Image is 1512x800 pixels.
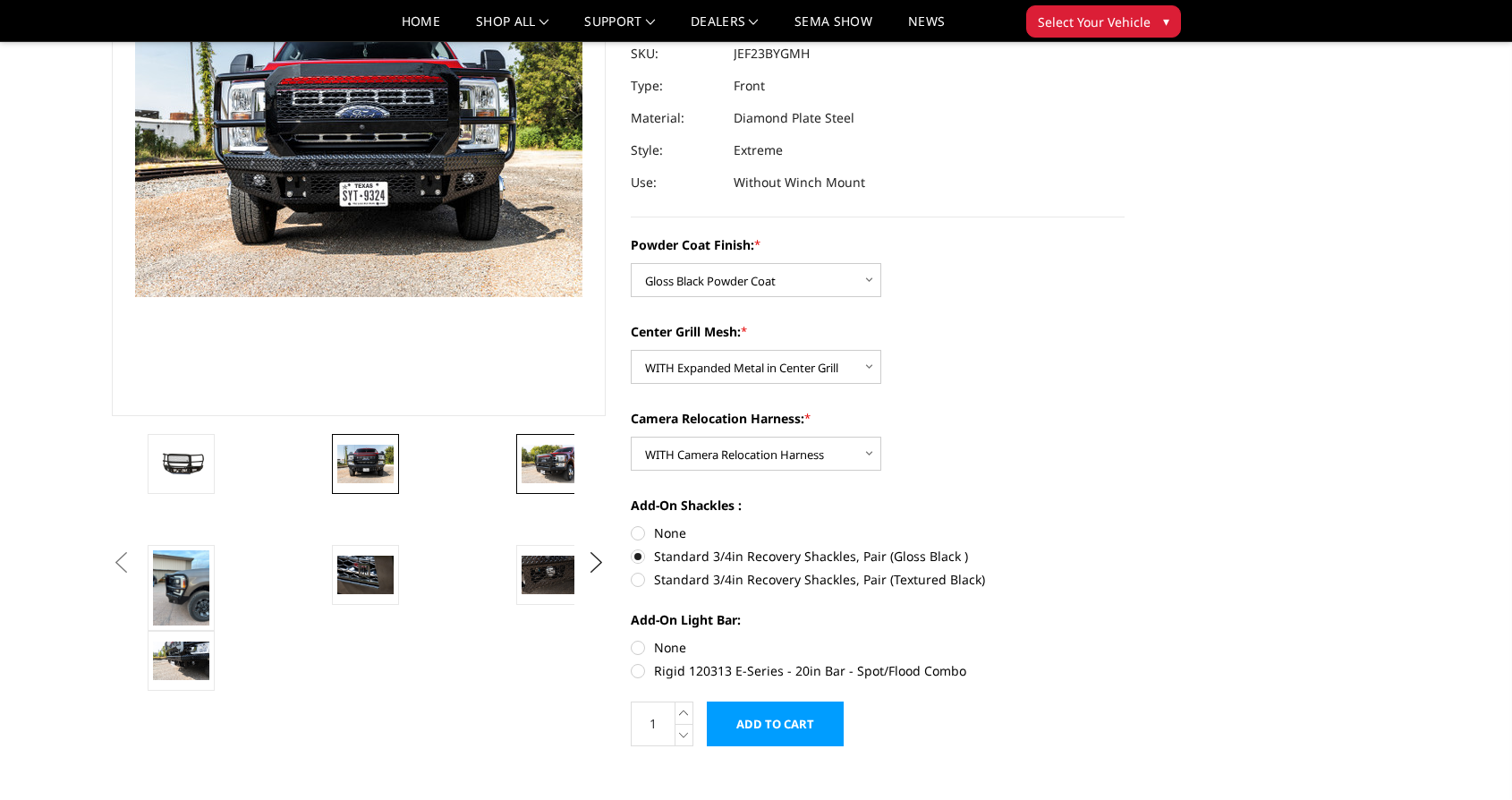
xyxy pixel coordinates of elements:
label: Standard 3/4in Recovery Shackles, Pair (Gloss Black ) [631,547,1125,566]
label: Camera Relocation Harness: [631,409,1125,428]
button: Next [583,549,610,576]
label: Rigid 120313 E-Series - 20in Bar - Spot/Flood Combo [631,661,1125,680]
img: 2023-2025 Ford F250-350 - FT Series - Extreme Front Bumper [337,556,394,593]
a: News [908,15,945,41]
button: Select Your Vehicle [1026,5,1181,38]
img: 2023-2025 Ford F250-350 - FT Series - Extreme Front Bumper [522,556,578,593]
dd: Diamond Plate Steel [734,102,854,134]
label: Powder Coat Finish: [631,235,1125,254]
label: None [631,523,1125,542]
dt: SKU: [631,38,720,70]
a: shop all [476,15,548,41]
img: 2023-2025 Ford F250-350 - FT Series - Extreme Front Bumper [153,550,209,626]
label: None [631,638,1125,657]
a: Dealers [691,15,759,41]
label: Standard 3/4in Recovery Shackles, Pair (Textured Black) [631,570,1125,589]
a: Home [402,15,440,41]
button: Previous [107,549,134,576]
dd: Front [734,70,765,102]
dd: JEF23BYGMH [734,38,810,70]
label: Add-On Shackles : [631,496,1125,515]
a: SEMA Show [794,15,872,41]
dt: Type: [631,70,720,102]
dt: Material: [631,102,720,134]
span: ▾ [1163,12,1169,30]
dt: Use: [631,166,720,199]
img: 2023-2025 Ford F250-350 - FT Series - Extreme Front Bumper [522,445,578,482]
iframe: Chat Widget [1423,714,1512,800]
dt: Style: [631,134,720,166]
img: 2023-2025 Ford F250-350 - FT Series - Extreme Front Bumper [337,445,394,482]
span: Select Your Vehicle [1038,13,1151,31]
img: 2023-2025 Ford F250-350 - FT Series - Extreme Front Bumper [153,642,209,679]
dd: Without Winch Mount [734,166,865,199]
a: Support [584,15,655,41]
label: Add-On Light Bar: [631,610,1125,629]
dd: Extreme [734,134,783,166]
input: Add to Cart [707,702,844,746]
label: Center Grill Mesh: [631,322,1125,341]
img: 2023-2025 Ford F250-350 - FT Series - Extreme Front Bumper [153,451,209,477]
